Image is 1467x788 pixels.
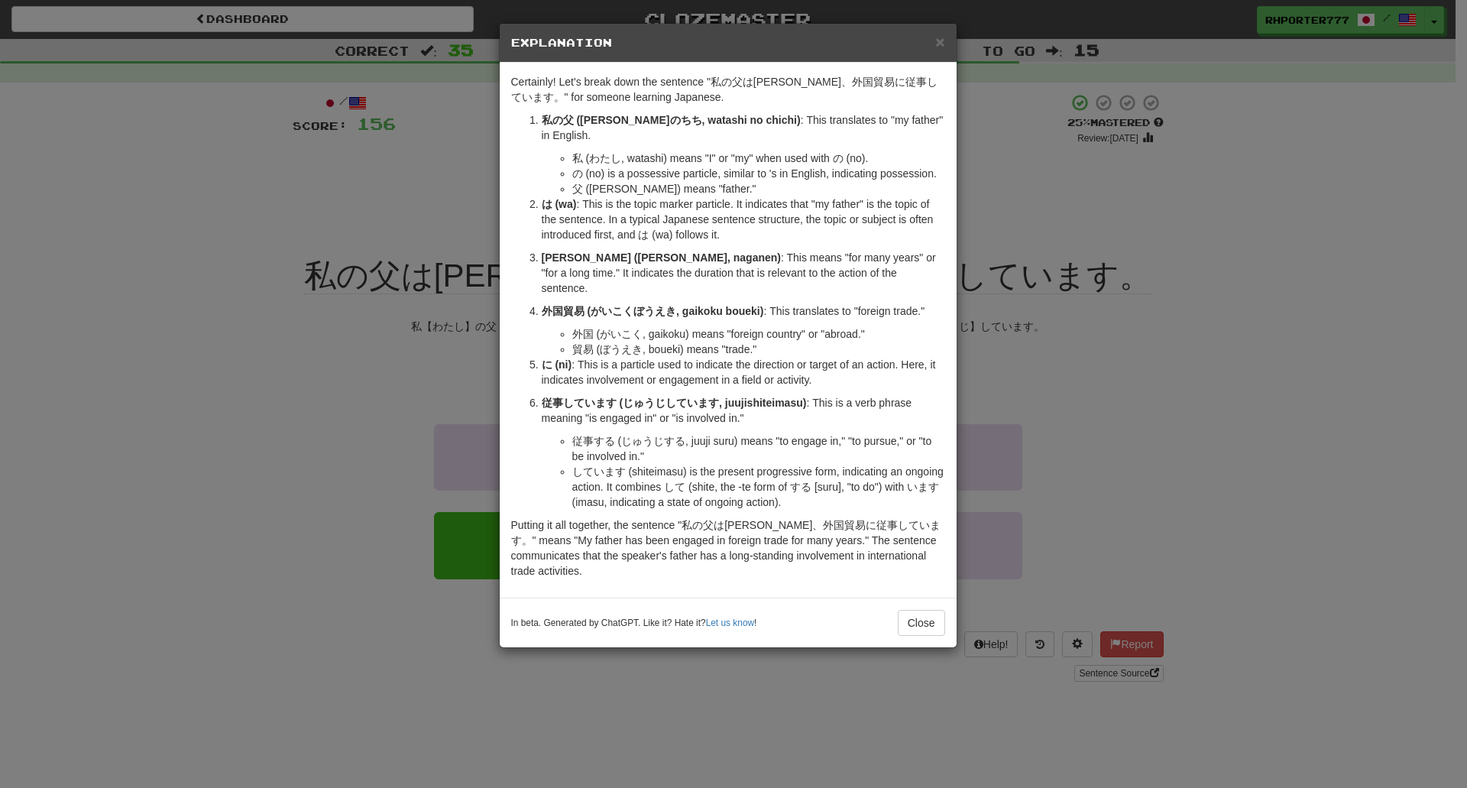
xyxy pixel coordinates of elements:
button: Close [935,34,944,50]
button: Close [898,610,945,636]
p: : This means "for many years" or "for a long time." It indicates the duration that is relevant to... [542,250,945,296]
li: の (no) is a possessive particle, similar to 's in English, indicating possession. [572,166,945,181]
strong: は (wa) [542,198,577,210]
strong: 外国貿易 (がいこくぼうえき, gaikoku boueki) [542,305,764,317]
h5: Explanation [511,35,945,50]
strong: 私の父 ([PERSON_NAME]のちち, watashi no chichi) [542,114,801,126]
p: : This is the topic marker particle. It indicates that "my father" is the topic of the sentence. ... [542,196,945,242]
strong: [PERSON_NAME] ([PERSON_NAME], naganen) [542,251,781,264]
li: 従事する (じゅうじする, juuji suru) means "to engage in," "to pursue," or "to be involved in." [572,433,945,464]
p: : This is a verb phrase meaning "is engaged in" or "is involved in." [542,395,945,426]
li: 私 (わたし, watashi) means "I" or "my" when used with の (no). [572,151,945,166]
li: しています (shiteimasu) is the present progressive form, indicating an ongoing action. It combines して ... [572,464,945,510]
span: × [935,33,944,50]
p: : This translates to "my father" in English. [542,112,945,143]
small: In beta. Generated by ChatGPT. Like it? Hate it? ! [511,617,757,630]
a: Let us know [706,618,754,628]
strong: 従事しています (じゅうじしています, juujishiteimasu) [542,397,807,409]
p: : This translates to "foreign trade." [542,303,945,319]
strong: に (ni) [542,358,572,371]
p: Certainly! Let's break down the sentence "私の父は[PERSON_NAME]、外国貿易に従事しています。" for someone learning J... [511,74,945,105]
p: : This is a particle used to indicate the direction or target of an action. Here, it indicates in... [542,357,945,388]
p: Putting it all together, the sentence "私の父は[PERSON_NAME]、外国貿易に従事しています。" means "My father has been... [511,517,945,579]
li: 外国 (がいこく, gaikoku) means "foreign country" or "abroad." [572,326,945,342]
li: 父 ([PERSON_NAME]) means "father." [572,181,945,196]
li: 貿易 (ぼうえき, boueki) means "trade." [572,342,945,357]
